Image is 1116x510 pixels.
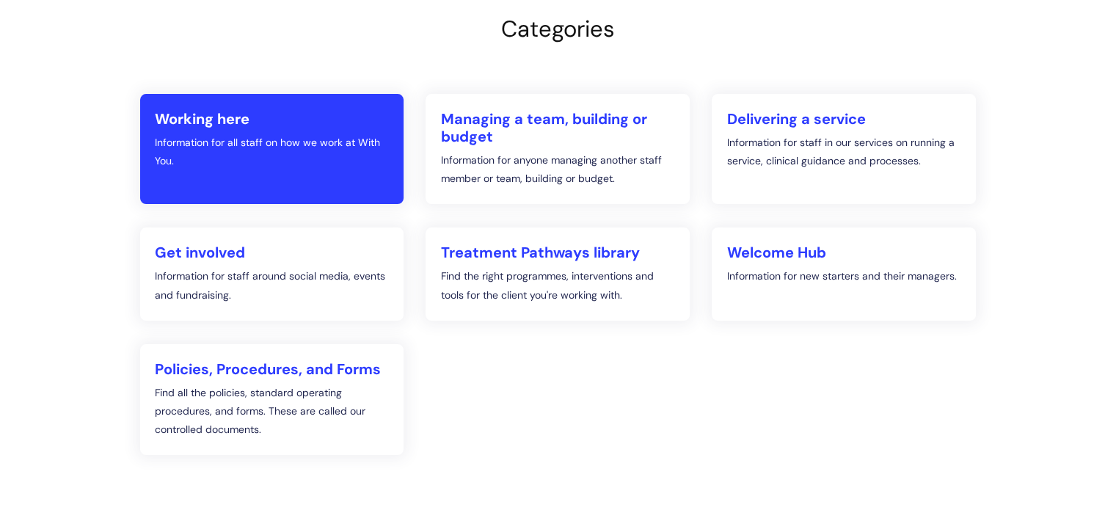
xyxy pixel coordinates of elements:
[140,15,977,43] h2: Categories
[155,134,390,170] p: Information for all staff on how we work at With You.
[440,244,675,261] h2: Treatment Pathways library
[440,267,675,304] p: Find the right programmes, interventions and tools for the client you're working with.
[426,227,690,320] a: Treatment Pathways library Find the right programmes, interventions and tools for the client you'...
[140,94,404,204] a: Working here Information for all staff on how we work at With You.
[712,227,976,320] a: Welcome Hub Information for new starters and their managers.
[440,110,675,145] h2: Managing a team, building or budget
[726,110,961,128] h2: Delivering a service
[140,227,404,320] a: Get involved Information for staff around social media, events and fundraising.
[155,110,390,128] h2: Working here
[140,344,404,456] a: Policies, Procedures, and Forms Find all the policies, standard operating procedures, and forms. ...
[426,94,690,204] a: Managing a team, building or budget Information for anyone managing another staff member or team,...
[726,267,961,285] p: Information for new starters and their managers.
[155,360,390,378] h2: Policies, Procedures, and Forms
[726,244,961,261] h2: Welcome Hub
[155,384,390,440] p: Find all the policies, standard operating procedures, and forms. These are called our controlled ...
[155,267,390,304] p: Information for staff around social media, events and fundraising.
[440,151,675,188] p: Information for anyone managing another staff member or team, building or budget.
[155,244,390,261] h2: Get involved
[712,94,976,204] a: Delivering a service Information for staff in our services on running a service, clinical guidanc...
[726,134,961,170] p: Information for staff in our services on running a service, clinical guidance and processes.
